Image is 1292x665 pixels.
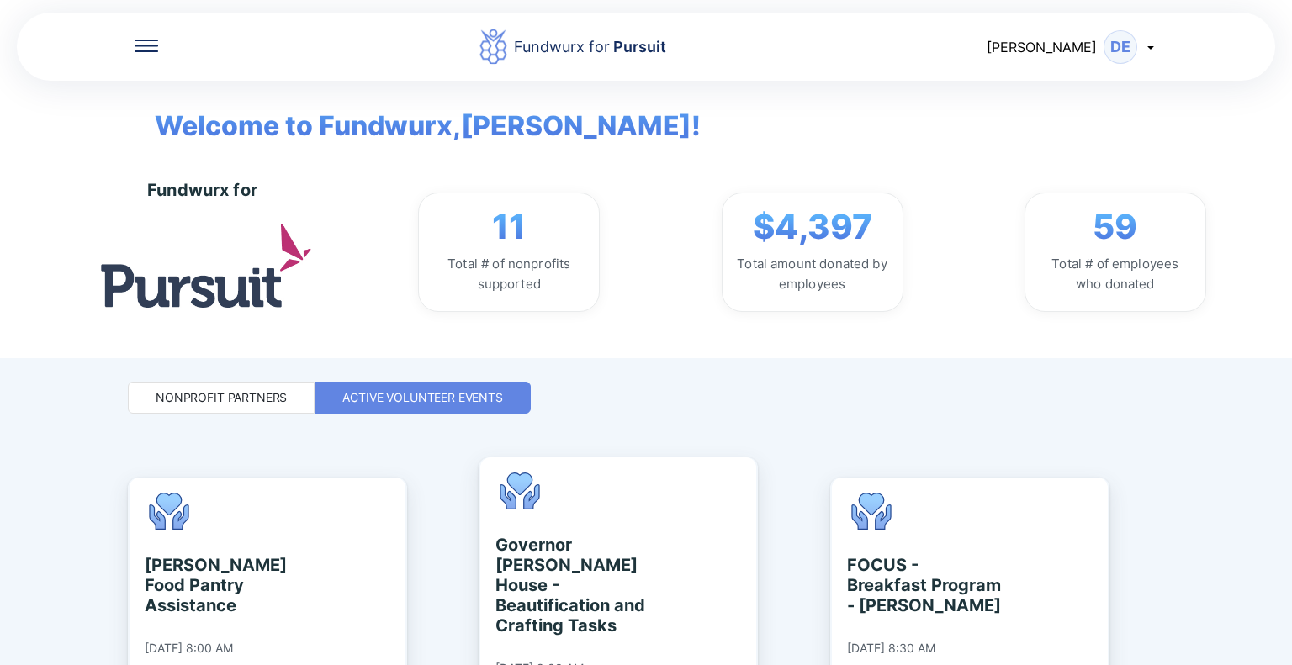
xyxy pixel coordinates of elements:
div: Nonprofit Partners [156,389,287,406]
span: Welcome to Fundwurx, [PERSON_NAME] ! [130,81,701,146]
span: 59 [1093,207,1137,247]
img: logo.jpg [101,224,311,307]
span: 11 [492,207,526,247]
div: [PERSON_NAME] Food Pantry Assistance [145,555,299,615]
div: Fundwurx for [514,35,666,59]
div: Governor [PERSON_NAME] House - Beautification and Crafting Tasks [495,535,649,636]
span: [PERSON_NAME] [987,39,1097,55]
div: Total amount donated by employees [736,254,889,294]
div: [DATE] 8:00 AM [145,641,233,656]
span: Pursuit [610,38,666,55]
div: Active Volunteer Events [342,389,503,406]
div: FOCUS - Breakfast Program - [PERSON_NAME] [847,555,1001,615]
div: Total # of nonprofits supported [432,254,585,294]
span: $4,397 [753,207,872,247]
div: Fundwurx for [147,180,257,200]
div: Total # of employees who donated [1039,254,1192,294]
div: [DATE] 8:30 AM [847,641,935,656]
div: DE [1104,30,1137,64]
